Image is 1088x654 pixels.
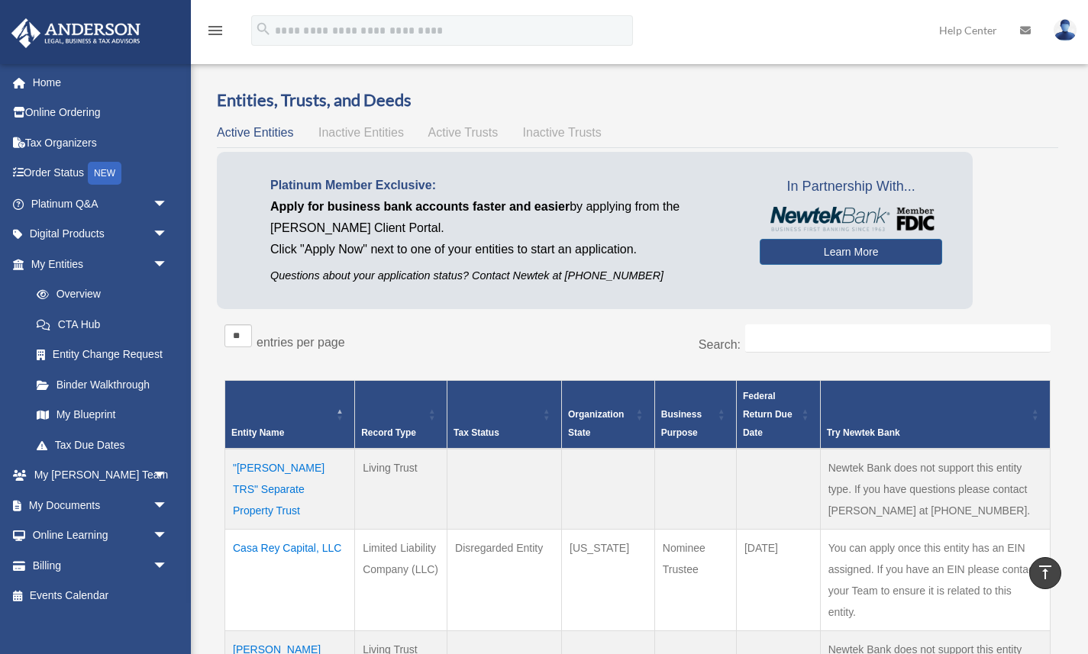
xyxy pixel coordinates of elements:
p: Click "Apply Now" next to one of your entities to start an application. [270,239,737,260]
span: Record Type [361,427,416,438]
label: Search: [699,338,741,351]
a: Home [11,67,191,98]
span: arrow_drop_down [153,188,183,220]
a: My Blueprint [21,400,183,430]
td: Living Trust [355,449,447,530]
a: Binder Walkthrough [21,369,183,400]
td: "[PERSON_NAME] TRS" Separate Property Trust [225,449,355,530]
a: My Documentsarrow_drop_down [11,490,191,520]
td: Nominee Trustee [654,530,736,631]
p: Questions about your application status? Contact Newtek at [PHONE_NUMBER] [270,266,737,285]
p: by applying from the [PERSON_NAME] Client Portal. [270,196,737,239]
th: Tax Status: Activate to sort [447,381,562,449]
i: menu [206,21,224,40]
a: Online Learningarrow_drop_down [11,520,191,551]
i: search [255,21,272,37]
td: [DATE] [736,530,820,631]
a: CTA Hub [21,309,183,340]
th: Organization State: Activate to sort [562,381,655,449]
span: Organization State [568,409,624,438]
a: Order StatusNEW [11,158,191,189]
div: Try Newtek Bank [827,424,1027,442]
th: Entity Name: Activate to invert sorting [225,381,355,449]
h3: Entities, Trusts, and Deeds [217,89,1058,112]
a: Tax Due Dates [21,430,183,460]
a: Digital Productsarrow_drop_down [11,219,191,250]
span: arrow_drop_down [153,490,183,521]
td: Disregarded Entity [447,530,562,631]
span: Inactive Entities [318,126,404,139]
th: Record Type: Activate to sort [355,381,447,449]
span: Entity Name [231,427,284,438]
td: [US_STATE] [562,530,655,631]
a: Learn More [760,239,942,265]
span: In Partnership With... [760,175,942,199]
a: Overview [21,279,176,310]
th: Try Newtek Bank : Activate to sort [820,381,1050,449]
img: User Pic [1054,19,1077,41]
span: Active Trusts [428,126,499,139]
td: Limited Liability Company (LLC) [355,530,447,631]
span: Tax Status [454,427,499,438]
a: Events Calendar [11,581,191,611]
span: Inactive Trusts [523,126,602,139]
span: Business Purpose [661,409,702,438]
td: You can apply once this entity has an EIN assigned. If you have an EIN please contact your Team t... [820,530,1050,631]
span: arrow_drop_down [153,460,183,491]
a: menu [206,27,224,40]
label: entries per page [257,336,345,349]
div: NEW [88,162,121,185]
span: Apply for business bank accounts faster and easier [270,200,570,213]
span: arrow_drop_down [153,550,183,582]
i: vertical_align_top [1036,563,1054,582]
a: Entity Change Request [21,340,183,370]
span: arrow_drop_down [153,219,183,250]
th: Business Purpose: Activate to sort [654,381,736,449]
a: Platinum Q&Aarrow_drop_down [11,188,191,219]
td: Newtek Bank does not support this entity type. If you have questions please contact [PERSON_NAME]... [820,449,1050,530]
a: vertical_align_top [1029,557,1061,589]
a: Billingarrow_drop_down [11,550,191,581]
a: Tax Organizers [11,127,191,158]
a: Online Ordering [11,98,191,128]
span: Federal Return Due Date [743,391,793,438]
p: Platinum Member Exclusive: [270,175,737,196]
img: Anderson Advisors Platinum Portal [7,18,145,48]
a: My Entitiesarrow_drop_down [11,249,183,279]
span: arrow_drop_down [153,249,183,280]
th: Federal Return Due Date: Activate to sort [736,381,820,449]
td: Casa Rey Capital, LLC [225,530,355,631]
img: NewtekBankLogoSM.png [767,207,935,231]
span: arrow_drop_down [153,520,183,552]
a: My [PERSON_NAME] Teamarrow_drop_down [11,460,191,491]
span: Active Entities [217,126,293,139]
